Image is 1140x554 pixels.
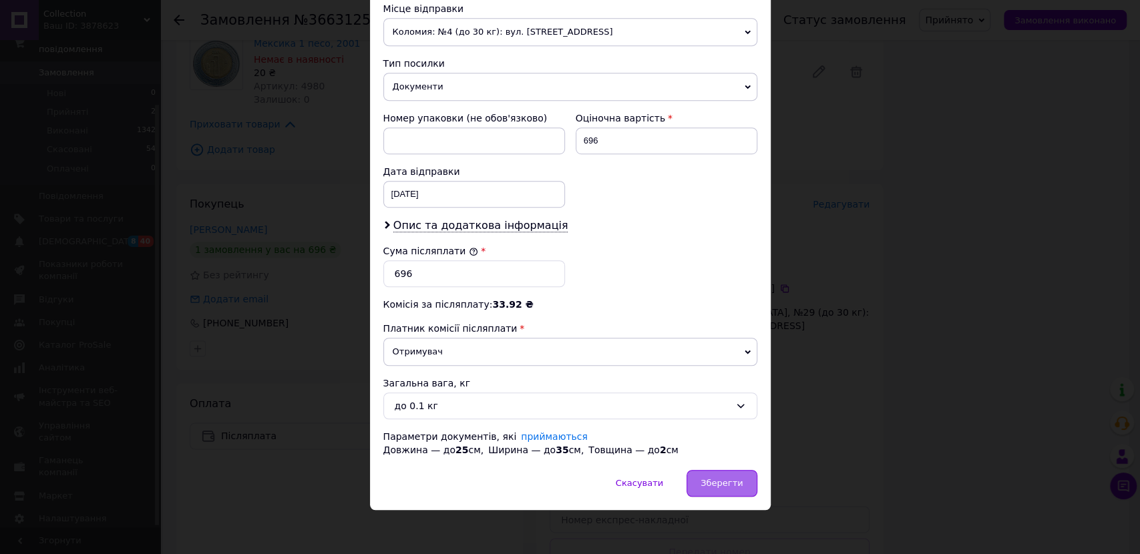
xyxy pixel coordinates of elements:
div: Номер упаковки (не обов'язково) [383,111,565,125]
span: Скасувати [616,478,663,488]
label: Сума післяплати [383,246,478,256]
span: 35 [556,445,568,455]
span: Тип посилки [383,58,445,69]
span: 33.92 ₴ [492,299,533,310]
span: Документи [383,73,757,101]
div: Оціночна вартість [576,111,757,125]
span: Опис та додаткова інформація [393,219,568,232]
span: Зберегти [701,478,743,488]
span: Коломия: №4 (до 30 кг): вул. [STREET_ADDRESS] [383,18,757,46]
span: Місце відправки [383,3,464,14]
div: до 0.1 кг [395,398,730,413]
div: Комісія за післяплату: [383,298,757,311]
div: Загальна вага, кг [383,376,757,390]
span: Отримувач [383,338,757,366]
span: 25 [455,445,468,455]
span: Платник комісії післяплати [383,323,518,334]
a: приймаються [521,431,588,442]
div: Дата відправки [383,165,565,178]
span: 2 [660,445,667,455]
div: Параметри документів, які Довжина — до см, Ширина — до см, Товщина — до см [383,430,757,457]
